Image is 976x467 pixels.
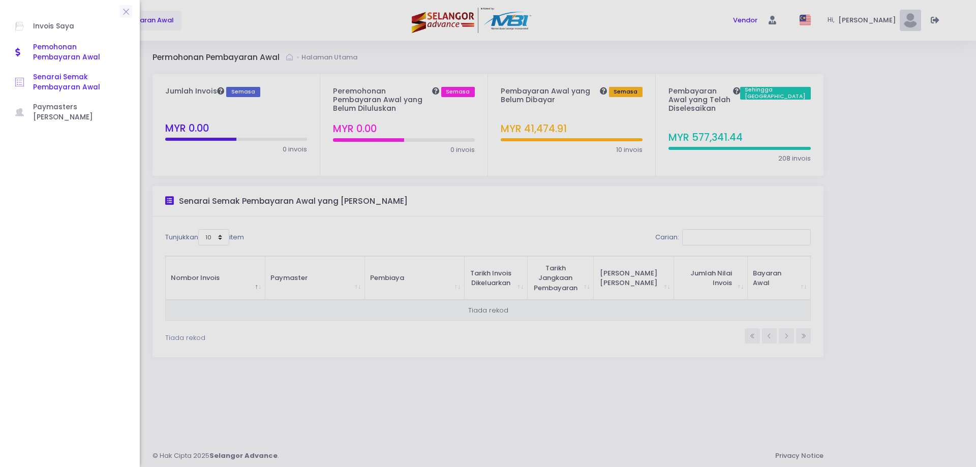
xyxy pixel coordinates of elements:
span: Invois Saya [33,20,125,33]
a: Invois Saya [5,15,135,38]
span: Senarai Semak Pembayaran Awal [33,72,125,93]
a: Pemohonan Pembayaran Awal [5,38,135,68]
a: Paymasters [PERSON_NAME] [5,98,135,128]
a: Senarai Semak Pembayaran Awal [5,68,135,98]
span: Paymasters [PERSON_NAME] [33,102,125,123]
span: Pemohonan Pembayaran Awal [33,42,125,63]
